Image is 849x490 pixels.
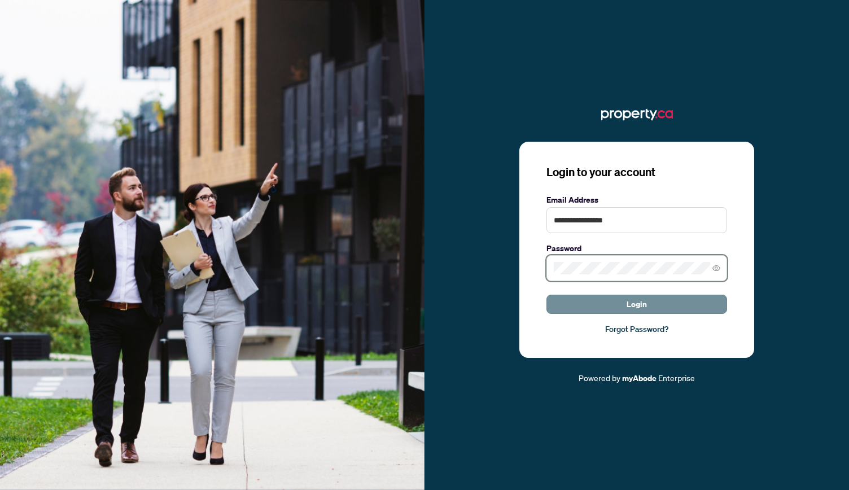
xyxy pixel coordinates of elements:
img: ma-logo [601,106,673,124]
h3: Login to your account [546,164,727,180]
span: Powered by [579,373,620,383]
span: Enterprise [658,373,695,383]
label: Password [546,242,727,255]
span: eye [712,264,720,272]
label: Email Address [546,194,727,206]
a: Forgot Password? [546,323,727,335]
span: Login [627,295,647,313]
button: Login [546,295,727,314]
a: myAbode [622,372,657,384]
